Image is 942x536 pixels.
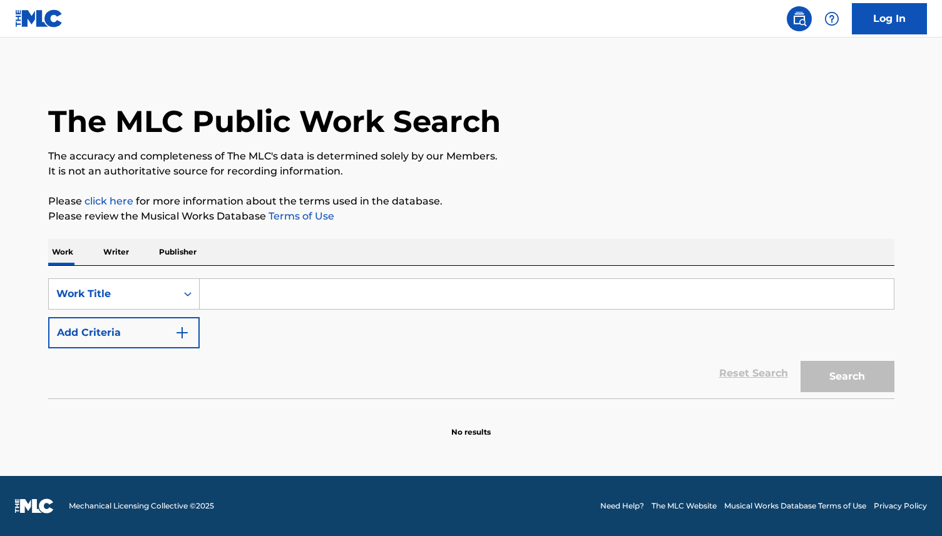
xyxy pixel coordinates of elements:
[48,317,200,348] button: Add Criteria
[787,6,812,31] a: Public Search
[852,3,927,34] a: Log In
[824,11,839,26] img: help
[792,11,807,26] img: search
[48,103,501,140] h1: The MLC Public Work Search
[48,209,894,224] p: Please review the Musical Works Database
[56,286,169,301] div: Work Title
[724,500,866,512] a: Musical Works Database Terms of Use
[48,149,894,164] p: The accuracy and completeness of The MLC's data is determined solely by our Members.
[100,239,133,265] p: Writer
[155,239,200,265] p: Publisher
[652,500,717,512] a: The MLC Website
[48,164,894,179] p: It is not an authoritative source for recording information.
[600,500,644,512] a: Need Help?
[69,500,214,512] span: Mechanical Licensing Collective © 2025
[48,194,894,209] p: Please for more information about the terms used in the database.
[15,498,54,513] img: logo
[48,278,894,398] form: Search Form
[874,500,927,512] a: Privacy Policy
[451,412,491,438] p: No results
[175,325,190,340] img: 9d2ae6d4665cec9f34b9.svg
[84,195,133,207] a: click here
[266,210,334,222] a: Terms of Use
[15,9,63,28] img: MLC Logo
[48,239,77,265] p: Work
[819,6,844,31] div: Help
